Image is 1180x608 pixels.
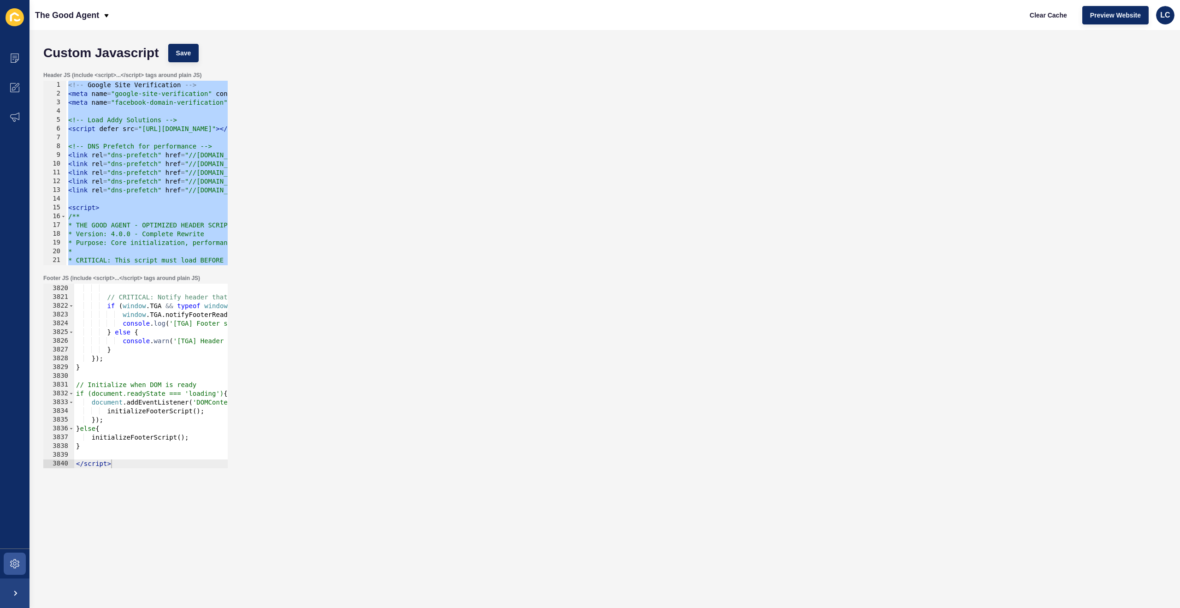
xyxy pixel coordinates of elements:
[43,451,74,459] div: 3839
[43,81,66,89] div: 1
[43,442,74,451] div: 3838
[43,247,66,256] div: 20
[43,337,74,346] div: 3826
[43,177,66,186] div: 12
[43,203,66,212] div: 15
[43,72,201,79] label: Header JS (include <script>...</script> tags around plain JS)
[43,125,66,133] div: 6
[43,433,74,442] div: 3837
[1022,6,1075,24] button: Clear Cache
[43,168,66,177] div: 11
[43,142,66,151] div: 8
[43,116,66,125] div: 5
[43,310,74,319] div: 3823
[35,4,99,27] p: The Good Agent
[43,48,159,58] h1: Custom Javascript
[1090,11,1141,20] span: Preview Website
[43,293,74,302] div: 3821
[43,416,74,424] div: 3835
[43,372,74,381] div: 3830
[43,274,200,282] label: Footer JS (include <script>...</script> tags around plain JS)
[43,221,66,230] div: 17
[43,389,74,398] div: 3832
[43,459,74,468] div: 3840
[43,212,66,221] div: 16
[43,319,74,328] div: 3824
[43,151,66,160] div: 9
[43,284,74,293] div: 3820
[43,424,74,433] div: 3836
[43,398,74,407] div: 3833
[1030,11,1067,20] span: Clear Cache
[43,133,66,142] div: 7
[176,48,191,58] span: Save
[43,238,66,247] div: 19
[43,354,74,363] div: 3828
[43,346,74,354] div: 3827
[1160,11,1170,20] span: LC
[43,230,66,238] div: 18
[43,407,74,416] div: 3834
[168,44,199,62] button: Save
[43,107,66,116] div: 4
[43,98,66,107] div: 3
[43,265,66,274] div: 22
[43,363,74,372] div: 3829
[1082,6,1149,24] button: Preview Website
[43,186,66,195] div: 13
[43,256,66,265] div: 21
[43,160,66,168] div: 10
[43,381,74,389] div: 3831
[43,302,74,310] div: 3822
[43,195,66,203] div: 14
[43,328,74,337] div: 3825
[43,89,66,98] div: 2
